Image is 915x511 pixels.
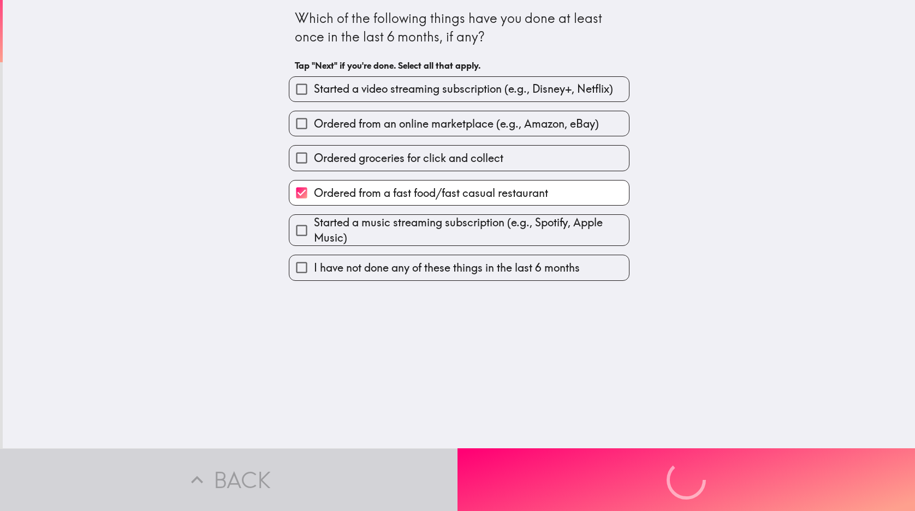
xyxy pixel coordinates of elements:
button: Started a music streaming subscription (e.g., Spotify, Apple Music) [289,215,629,245]
button: Ordered from an online marketplace (e.g., Amazon, eBay) [289,111,629,136]
span: Ordered from an online marketplace (e.g., Amazon, eBay) [314,116,599,131]
button: Ordered from a fast food/fast casual restaurant [289,181,629,205]
button: Ordered groceries for click and collect [289,146,629,170]
span: Ordered groceries for click and collect [314,151,503,166]
button: I have not done any of these things in the last 6 months [289,255,629,280]
h6: Tap "Next" if you're done. Select all that apply. [295,59,623,71]
div: Which of the following things have you done at least once in the last 6 months, if any? [295,9,623,46]
span: Started a music streaming subscription (e.g., Spotify, Apple Music) [314,215,629,245]
span: Ordered from a fast food/fast casual restaurant [314,185,548,201]
span: Started a video streaming subscription (e.g., Disney+, Netflix) [314,81,613,97]
button: Started a video streaming subscription (e.g., Disney+, Netflix) [289,77,629,101]
span: I have not done any of these things in the last 6 months [314,260,580,275]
